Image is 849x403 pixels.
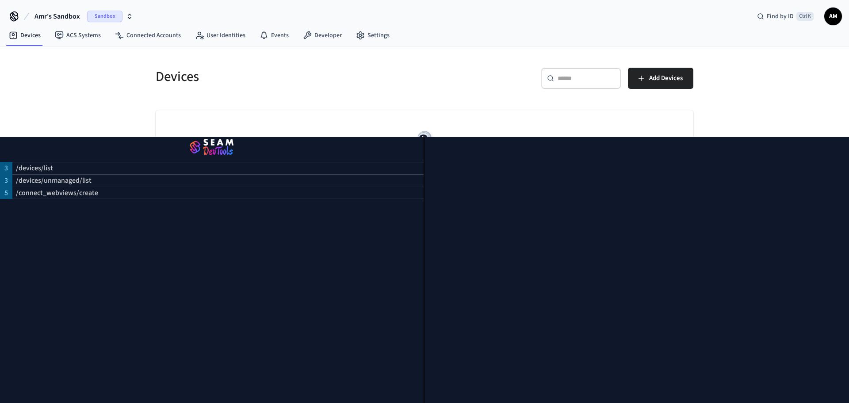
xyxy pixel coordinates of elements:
[296,27,349,43] a: Developer
[4,188,8,198] p: 5
[252,27,296,43] a: Events
[796,12,814,21] span: Ctrl K
[48,27,108,43] a: ACS Systems
[2,27,48,43] a: Devices
[405,128,444,168] img: Devices Empty State
[87,11,122,22] span: Sandbox
[649,73,683,84] span: Add Devices
[349,27,397,43] a: Settings
[188,27,252,43] a: User Identities
[156,68,419,86] h5: Devices
[16,188,98,198] p: /connect_webviews/create
[16,163,53,173] p: /devices/list
[16,175,92,186] p: /devices/unmanaged/list
[11,135,413,160] img: Seam Logo DevTools
[108,27,188,43] a: Connected Accounts
[750,8,821,24] div: Find by IDCtrl K
[767,12,794,21] span: Find by ID
[4,163,8,173] p: 3
[4,175,8,186] p: 3
[628,68,693,89] button: Add Devices
[34,11,80,22] span: Amr's Sandbox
